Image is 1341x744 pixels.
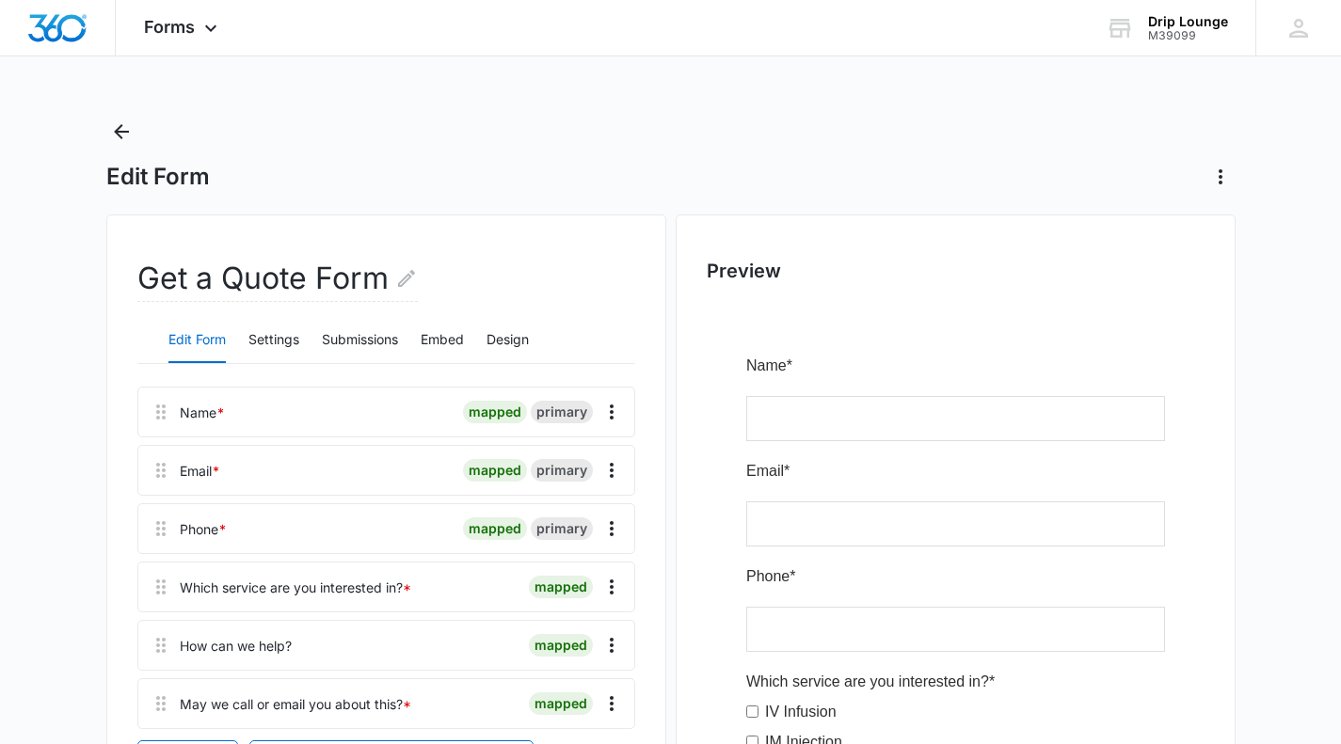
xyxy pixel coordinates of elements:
[9,223,53,239] span: Phone
[529,634,593,657] div: mapped
[597,455,627,485] button: Overflow Menu
[322,318,398,363] button: Submissions
[531,401,593,423] div: primary
[463,517,527,540] div: mapped
[597,572,627,602] button: Overflow Menu
[9,627,252,643] span: May we call or email you about this?
[529,576,593,598] div: mapped
[1148,29,1228,42] div: account id
[1205,162,1236,192] button: Actions
[421,318,464,363] button: Embed
[28,446,69,468] label: NAD+
[597,630,627,660] button: Overflow Menu
[106,117,136,147] button: Back
[529,692,593,715] div: mapped
[106,163,210,191] h1: Edit Form
[531,459,593,482] div: primary
[180,461,220,481] div: Email
[9,12,50,28] span: Name
[180,403,225,422] div: Name
[144,17,195,37] span: Forms
[9,498,133,514] span: How can we help?
[487,318,529,363] button: Design
[395,256,418,301] button: Edit Form Name
[9,328,252,344] span: Which service are you interested in?
[597,397,627,427] button: Overflow Menu
[137,256,418,302] h2: Get a Quote Form
[597,689,627,719] button: Overflow Menu
[28,416,70,438] label: HBOT
[463,459,527,482] div: mapped
[1148,14,1228,29] div: account name
[597,514,627,544] button: Overflow Menu
[180,519,227,539] div: Phone
[180,636,292,656] div: How can we help?
[9,694,428,730] small: You agree to receive future emails and understand you may opt-out at any time
[180,694,411,714] div: May we call or email you about this?
[168,318,226,363] button: Edit Form
[707,257,1205,285] h2: Preview
[248,318,299,363] button: Settings
[180,578,411,597] div: Which service are you interested in?
[463,401,527,423] div: mapped
[531,517,593,540] div: primary
[28,356,100,378] label: IV Infusion
[9,118,47,134] span: Email
[28,386,105,408] label: IM Injection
